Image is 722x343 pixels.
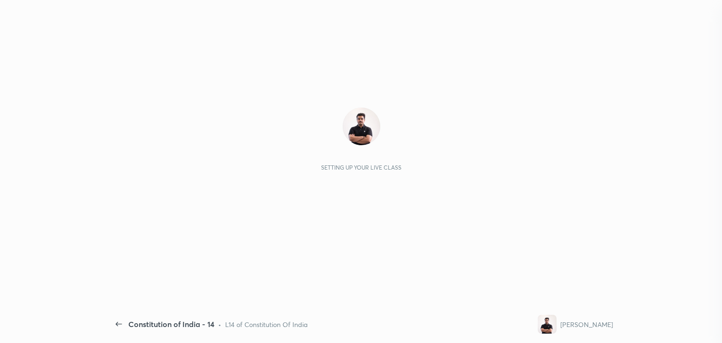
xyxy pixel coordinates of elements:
[343,108,380,145] img: b8c68f5dadb04182a5d8bc92d9521b7b.jpg
[560,320,613,329] div: [PERSON_NAME]
[128,319,214,330] div: Constitution of India - 14
[538,315,557,334] img: b8c68f5dadb04182a5d8bc92d9521b7b.jpg
[225,320,307,329] div: L14 of Constitution Of India
[321,164,401,171] div: Setting up your live class
[218,320,221,329] div: •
